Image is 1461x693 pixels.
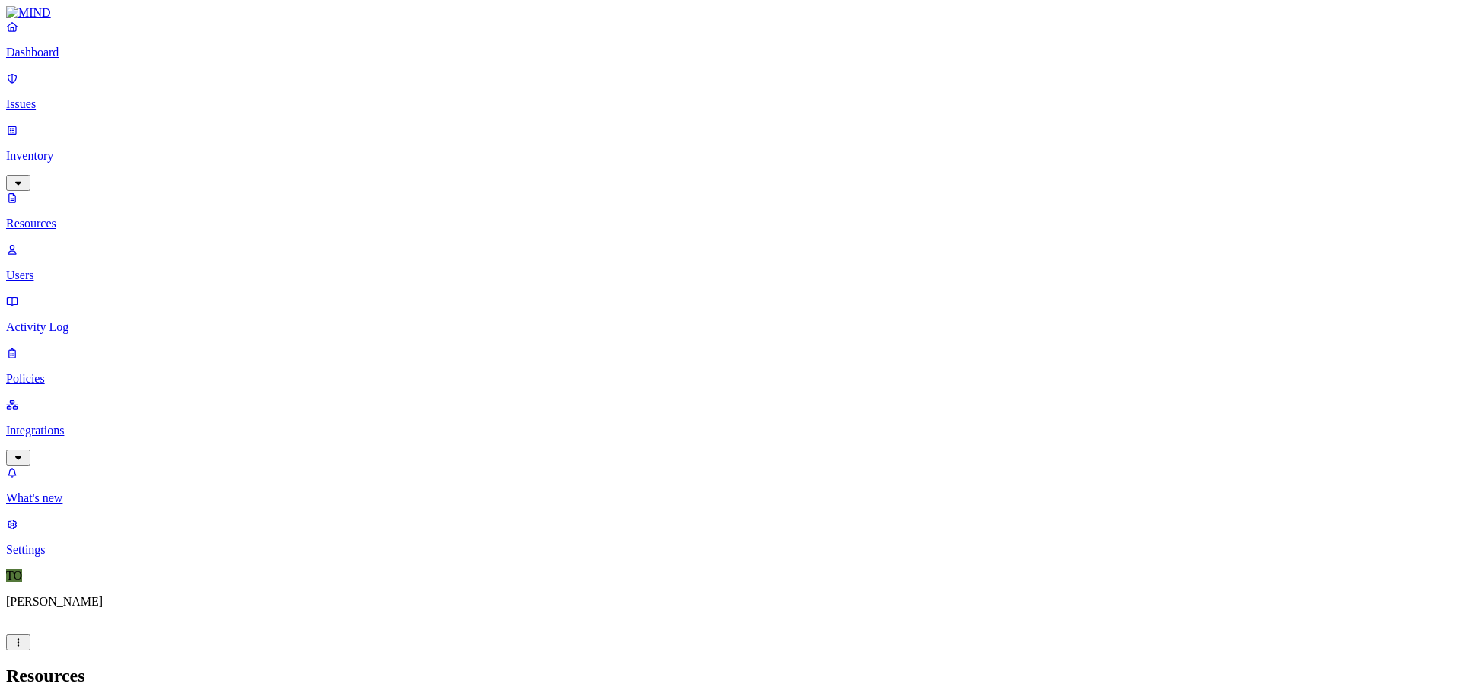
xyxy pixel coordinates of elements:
p: Resources [6,217,1455,230]
a: What's new [6,466,1455,505]
p: Issues [6,97,1455,111]
p: Inventory [6,149,1455,163]
p: Policies [6,372,1455,386]
h2: Resources [6,666,1455,686]
a: Issues [6,72,1455,111]
p: Integrations [6,424,1455,437]
p: What's new [6,491,1455,505]
p: Settings [6,543,1455,557]
a: Settings [6,517,1455,557]
img: MIND [6,6,51,20]
a: Activity Log [6,294,1455,334]
p: Activity Log [6,320,1455,334]
a: Integrations [6,398,1455,463]
span: TO [6,569,22,582]
a: Policies [6,346,1455,386]
a: Dashboard [6,20,1455,59]
p: Dashboard [6,46,1455,59]
p: [PERSON_NAME] [6,595,1455,609]
p: Users [6,269,1455,282]
a: MIND [6,6,1455,20]
a: Inventory [6,123,1455,189]
a: Resources [6,191,1455,230]
a: Users [6,243,1455,282]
